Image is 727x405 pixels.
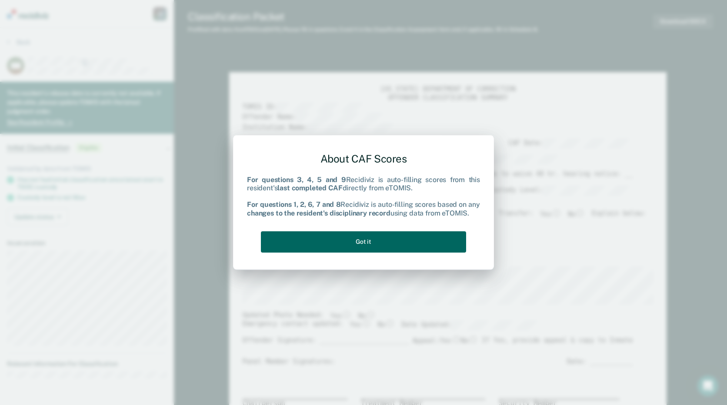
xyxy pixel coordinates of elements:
div: About CAF Scores [247,146,480,172]
b: For questions 1, 2, 6, 7 and 8 [247,201,340,209]
b: changes to the resident's disciplinary record [247,209,390,217]
b: last completed CAF [277,184,342,192]
b: For questions 3, 4, 5 and 9 [247,176,346,184]
div: Recidiviz is auto-filling scores from this resident's directly from eTOMIS. Recidiviz is auto-fil... [247,176,480,217]
button: Got it [261,231,466,252]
